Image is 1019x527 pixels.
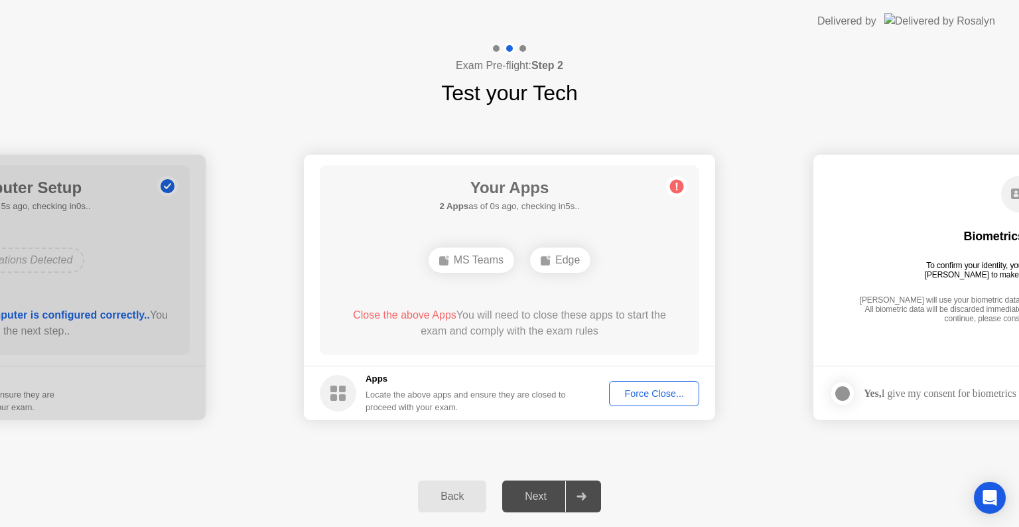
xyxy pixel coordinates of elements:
[439,201,468,211] b: 2 Apps
[502,481,601,512] button: Next
[609,381,699,406] button: Force Close...
[530,248,590,273] div: Edge
[418,481,486,512] button: Back
[439,200,579,213] h5: as of 0s ago, checking in5s..
[456,58,563,74] h4: Exam Pre-flight:
[339,307,681,339] div: You will need to close these apps to start the exam and comply with the exam rules
[531,60,563,71] b: Step 2
[439,176,579,200] h1: Your Apps
[884,13,995,29] img: Delivered by Rosalyn
[366,372,567,386] h5: Apps
[864,388,881,399] strong: Yes,
[429,248,514,273] div: MS Teams
[353,309,456,321] span: Close the above Apps
[422,490,482,502] div: Back
[974,482,1006,514] div: Open Intercom Messenger
[366,388,567,414] div: Locate the above apps and ensure they are closed to proceed with your exam.
[506,490,565,502] div: Next
[614,388,695,399] div: Force Close...
[441,77,578,109] h1: Test your Tech
[817,13,876,29] div: Delivered by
